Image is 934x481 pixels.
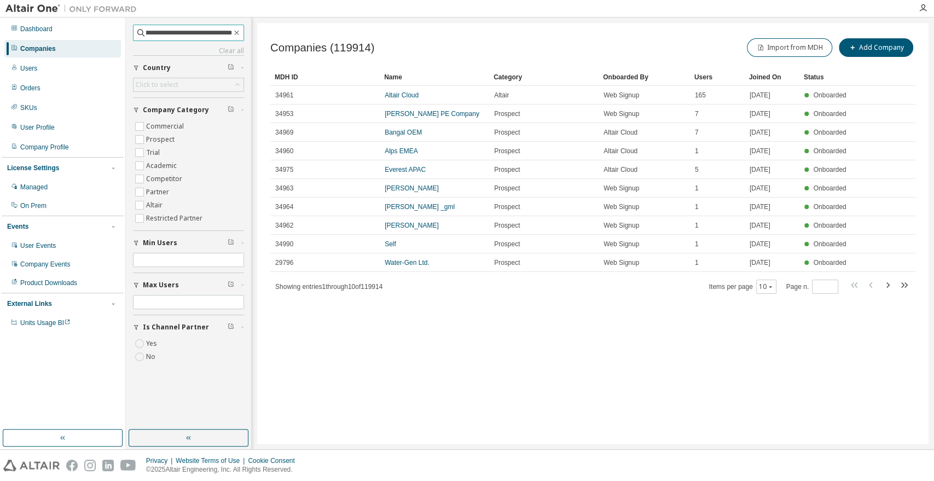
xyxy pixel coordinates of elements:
button: Add Company [839,38,913,57]
span: Clear filter [228,106,234,114]
span: Web Signup [604,91,639,100]
label: Altair [146,199,165,212]
a: Bangal OEM [385,129,422,136]
span: 34961 [275,91,293,100]
span: [DATE] [750,202,770,211]
span: Is Channel Partner [143,323,209,332]
span: [DATE] [750,91,770,100]
span: 165 [695,91,706,100]
span: Web Signup [604,240,639,248]
span: Prospect [494,240,520,248]
span: Prospect [494,109,520,118]
div: User Events [20,241,56,250]
span: Prospect [494,258,520,267]
span: Prospect [494,202,520,211]
div: SKUs [20,103,37,112]
span: 34963 [275,184,293,193]
span: Onboarded [813,91,846,99]
div: Company Events [20,260,70,269]
span: Onboarded [813,166,846,173]
div: Click to select [136,80,178,89]
span: Clear filter [228,239,234,247]
span: Onboarded [813,240,846,248]
span: 1 [695,221,699,230]
span: Web Signup [604,258,639,267]
div: Onboarded By [603,68,686,86]
span: Onboarded [813,147,846,155]
a: [PERSON_NAME] [385,184,439,192]
span: Units Usage BI [20,319,71,327]
button: Import from MDH [747,38,832,57]
span: Web Signup [604,221,639,230]
div: Privacy [146,456,176,465]
span: Prospect [494,165,520,174]
div: Dashboard [20,25,53,33]
span: Altair Cloud [604,128,637,137]
span: 34964 [275,202,293,211]
a: Alps EMEA [385,147,418,155]
span: Prospect [494,184,520,193]
span: Companies (119914) [270,42,374,54]
span: Onboarded [813,110,846,118]
span: 29796 [275,258,293,267]
button: Is Channel Partner [133,315,244,339]
span: 1 [695,240,699,248]
span: Clear filter [228,63,234,72]
span: Altair Cloud [604,165,637,174]
span: Clear filter [228,281,234,289]
span: 34960 [275,147,293,155]
label: Trial [146,146,162,159]
label: Restricted Partner [146,212,205,225]
a: Self [385,240,396,248]
label: Prospect [146,133,177,146]
div: MDH ID [275,68,375,86]
div: Users [694,68,740,86]
span: Onboarded [813,184,846,192]
span: Company Category [143,106,209,114]
span: 1 [695,184,699,193]
div: License Settings [7,164,59,172]
span: [DATE] [750,165,770,174]
div: On Prem [20,201,47,210]
span: Min Users [143,239,177,247]
div: Joined On [749,68,795,86]
span: 34990 [275,240,293,248]
label: No [146,350,158,363]
span: Clear filter [228,323,234,332]
a: Everest APAC [385,166,426,173]
img: youtube.svg [120,460,136,471]
span: [DATE] [750,184,770,193]
span: 7 [695,128,699,137]
div: Name [384,68,485,86]
img: altair_logo.svg [3,460,60,471]
div: Companies [20,44,56,53]
div: Events [7,222,28,231]
span: [DATE] [750,240,770,248]
span: [DATE] [750,258,770,267]
span: Showing entries 1 through 10 of 119914 [275,283,382,291]
span: [DATE] [750,109,770,118]
div: Click to select [134,78,243,91]
button: 10 [759,282,774,291]
span: [DATE] [750,128,770,137]
span: 5 [695,165,699,174]
span: Prospect [494,128,520,137]
img: Altair One [5,3,142,14]
span: 34962 [275,221,293,230]
a: Clear all [133,47,244,55]
span: Onboarded [813,203,846,211]
span: 34969 [275,128,293,137]
span: Altair [494,91,509,100]
img: instagram.svg [84,460,96,471]
div: Cookie Consent [248,456,301,465]
label: Competitor [146,172,184,186]
span: Prospect [494,221,520,230]
label: Commercial [146,120,186,133]
span: 1 [695,147,699,155]
span: Onboarded [813,259,846,266]
span: Prospect [494,147,520,155]
label: Yes [146,337,159,350]
span: 34975 [275,165,293,174]
div: Product Downloads [20,279,77,287]
a: Water-Gen Ltd. [385,259,430,266]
